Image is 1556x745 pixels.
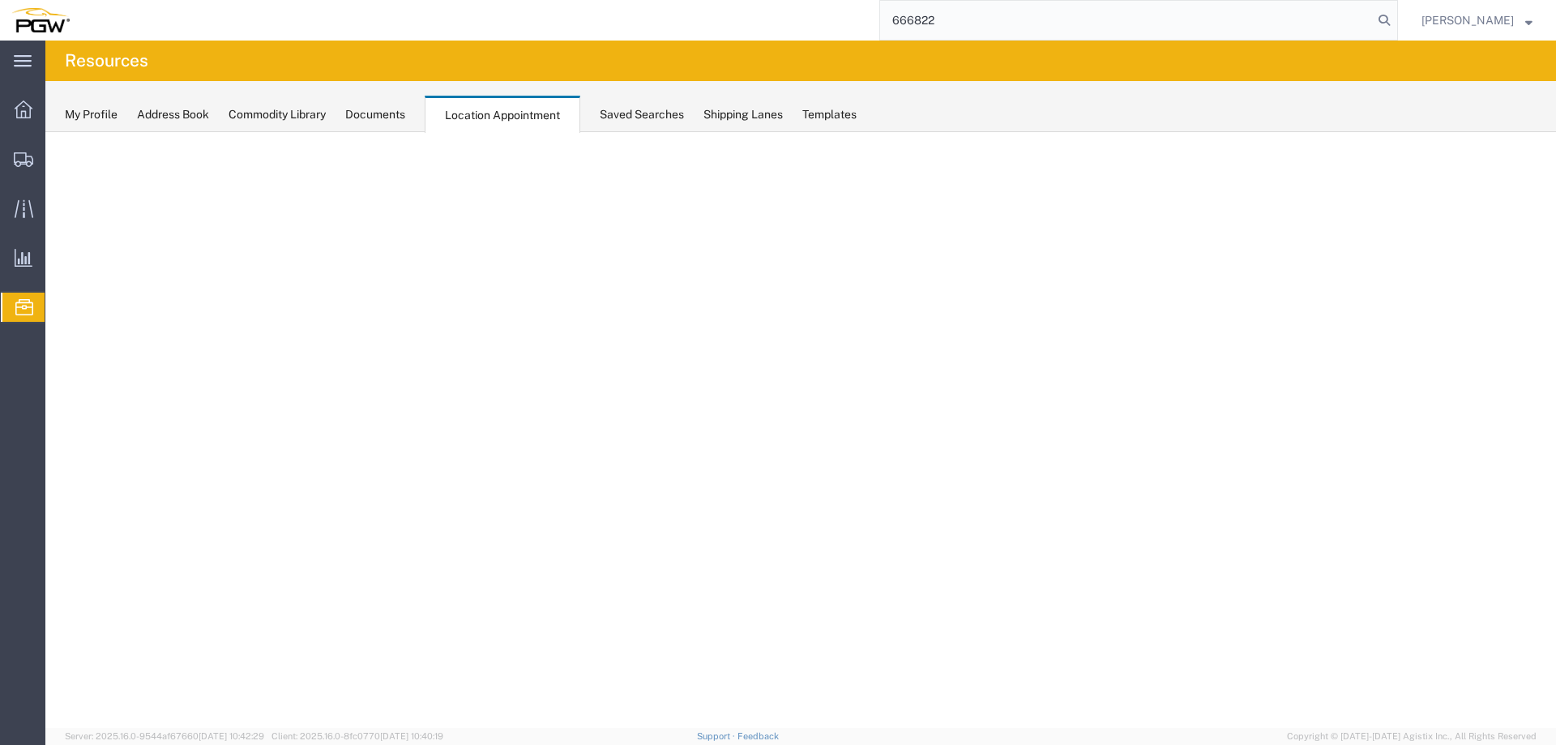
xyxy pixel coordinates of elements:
[380,731,443,741] span: [DATE] 10:40:19
[65,731,264,741] span: Server: 2025.16.0-9544af67660
[65,106,118,123] div: My Profile
[1421,11,1514,29] span: Phillip Thornton
[271,731,443,741] span: Client: 2025.16.0-8fc0770
[199,731,264,741] span: [DATE] 10:42:29
[45,132,1556,728] iframe: FS Legacy Container
[880,1,1373,40] input: Search for shipment number, reference number
[1287,730,1537,743] span: Copyright © [DATE]-[DATE] Agistix Inc., All Rights Reserved
[600,106,684,123] div: Saved Searches
[1421,11,1533,30] button: [PERSON_NAME]
[703,106,783,123] div: Shipping Lanes
[65,41,148,81] h4: Resources
[802,106,857,123] div: Templates
[425,96,580,133] div: Location Appointment
[697,731,737,741] a: Support
[345,106,405,123] div: Documents
[229,106,326,123] div: Commodity Library
[11,8,70,32] img: logo
[737,731,779,741] a: Feedback
[137,106,209,123] div: Address Book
